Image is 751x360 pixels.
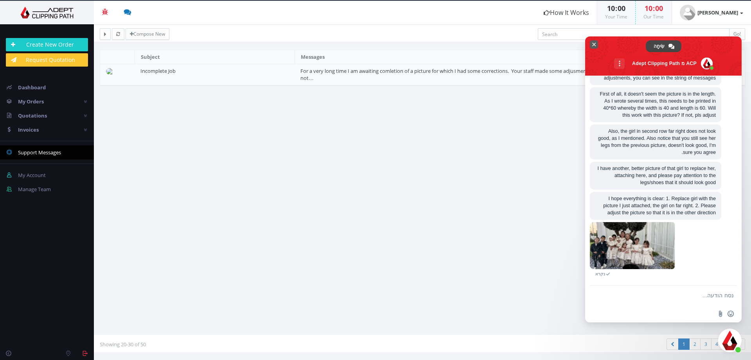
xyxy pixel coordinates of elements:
button: Go! [729,28,745,40]
span: My Account [18,172,46,179]
a: How It Works [536,1,597,24]
a: Incomplete Job [140,67,176,74]
a: 2 [689,338,701,350]
span: Invoices [18,126,39,133]
span: Dashboard [18,84,46,91]
small: Your Time [605,13,627,20]
textarea: נסח הודעה... [610,292,734,299]
img: Adept Graphics [6,7,88,18]
small: Our Time [643,13,664,20]
span: First of all, it doesn't seem the picture is in the length. As I wrote several times, this needs ... [600,91,716,118]
span: 10 [645,4,652,13]
img: user_default.jpg [680,5,695,20]
div: סגור צ'אט [718,329,742,352]
a: Create New Order [6,38,88,51]
span: : [615,4,618,13]
span: Quotations [18,112,47,119]
span: Support Messages [18,149,61,156]
span: נקרא [595,271,605,277]
span: Manage Team [18,186,51,193]
span: I hope everything is clear: 1. Replace girl with the picture I just attached, the girl on far rig... [603,196,716,215]
th: Messages [295,50,617,64]
th: Subject [135,50,295,64]
span: 00 [618,4,625,13]
span: סגור צ'אט [590,40,598,49]
div: עוד ערוצים [614,58,625,69]
span: 10 [607,4,615,13]
span: : [652,4,655,13]
span: Also, the girl in second row far right does not look good, as I mentioned. Also notice that you s... [598,128,716,155]
a: 3 [700,338,711,350]
input: Search [538,28,729,40]
img: 12bce8930ccc068fab39f9092c969f01 [106,68,115,74]
a: Request Quotation [6,53,88,67]
a: For a very long time I am awaiting comletion of a picture for which I had some corrections. Your ... [300,67,600,82]
a: 1 [678,338,690,350]
span: My Orders [18,98,44,105]
span: 00 [655,4,663,13]
a: [PERSON_NAME] [672,1,751,24]
span: שִׂיחָה [654,40,665,52]
a: 4 [711,338,722,350]
strong: [PERSON_NAME] [697,9,738,16]
p: Showing 20-30 of 50 [100,340,417,348]
span: I have another, better picture of that girl to replace her, attaching here, and please pay attent... [598,166,716,185]
span: הוספת אימוג׳י [728,311,734,317]
a: Compose New [126,28,169,40]
button: Refresh [112,28,124,40]
div: שִׂיחָה [646,40,681,52]
span: שלח קובץ [717,311,724,317]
